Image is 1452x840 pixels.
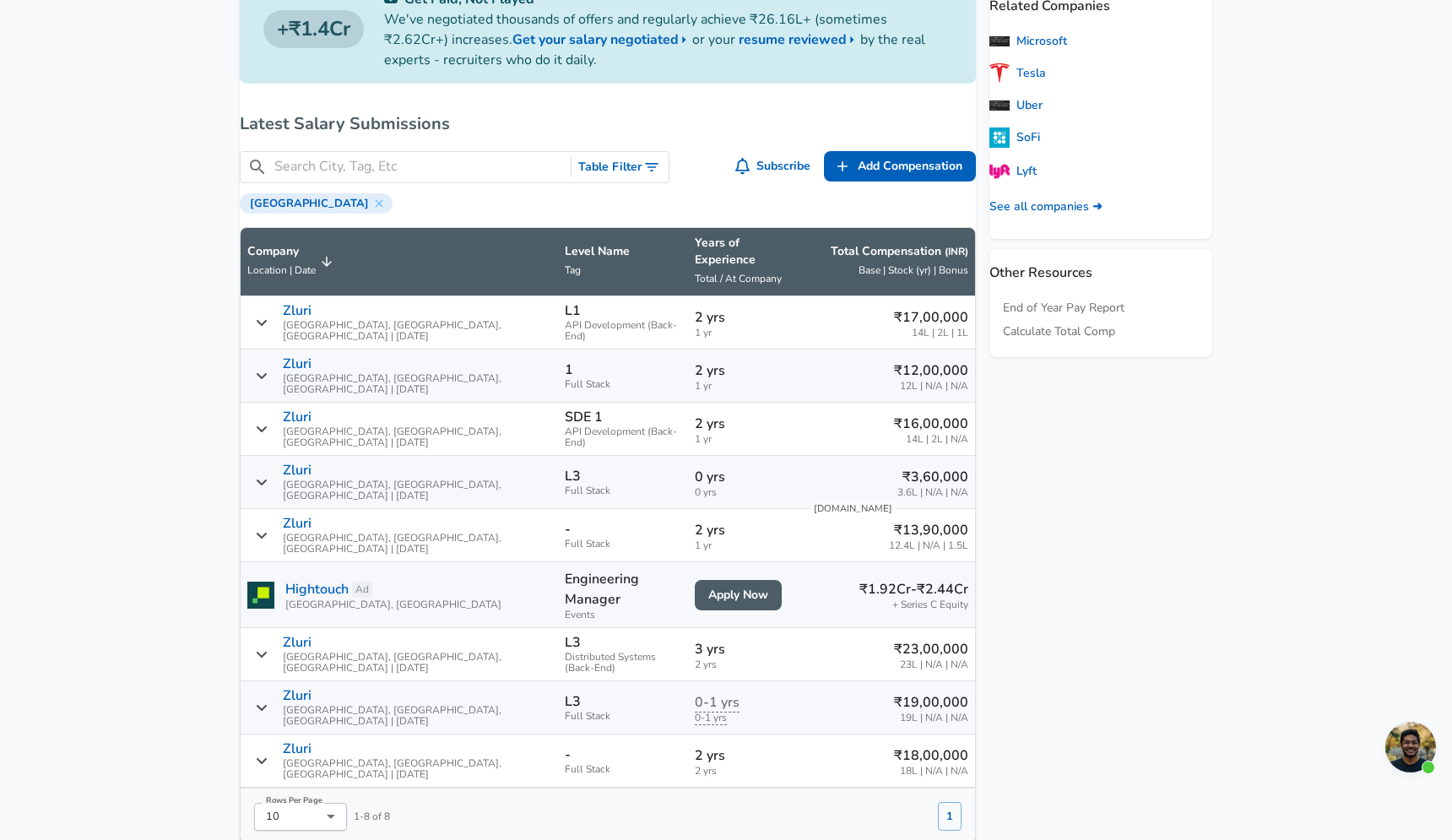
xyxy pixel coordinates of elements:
[565,485,682,496] span: Full Stack
[565,522,571,537] p: -
[283,320,551,342] span: [GEOGRAPHIC_DATA], [GEOGRAPHIC_DATA], [GEOGRAPHIC_DATA] | [DATE]
[894,360,968,381] p: ₹12,00,000
[283,635,312,650] p: Zluri
[283,741,312,756] p: Zluri
[285,599,501,610] span: [GEOGRAPHIC_DATA], [GEOGRAPHIC_DATA]
[894,414,968,434] p: ₹16,00,000
[894,745,968,766] p: ₹18,00,000
[695,659,795,670] span: 2 yrs
[894,692,968,713] p: ₹19,00,000
[283,533,551,555] span: [GEOGRAPHIC_DATA], [GEOGRAPHIC_DATA], [GEOGRAPHIC_DATA] | [DATE]
[938,802,962,831] button: 1
[859,579,968,599] p: ₹1.92Cr-₹2.44Cr
[732,151,818,182] button: Subscribe
[989,161,1010,182] img: 6fXDy13.png
[283,480,551,501] span: [GEOGRAPHIC_DATA], [GEOGRAPHIC_DATA], [GEOGRAPHIC_DATA] | [DATE]
[565,569,682,610] p: Engineering Manager
[565,764,682,775] span: Full Stack
[859,263,968,277] span: Base | Stock (yr) | Bonus
[695,487,795,498] span: 0 yrs
[892,599,968,610] span: + Series C Equity
[824,151,976,182] a: Add Compensation
[831,243,968,260] p: Total Compensation
[889,520,968,540] p: ₹13,90,000
[1003,300,1124,317] a: End of Year Pay Report
[809,243,968,280] span: Total Compensation (INR) Base | Stock (yr) | Bonus
[285,579,349,599] a: Hightouch
[695,639,795,659] p: 3 yrs
[565,426,682,448] span: API Development (Back-End)
[945,245,968,259] button: (INR)
[263,10,364,49] h4: ₹1.4Cr
[565,635,581,650] p: L3
[1003,323,1115,340] a: Calculate Total Comp
[989,198,1103,215] a: See all companies ➜
[254,803,347,831] div: 10
[565,409,603,425] p: SDE 1
[695,328,795,339] span: 1 yr
[695,307,795,328] p: 2 yrs
[695,360,795,381] p: 2 yrs
[695,693,740,713] span: years at company for this data point is hidden until there are more submissions. Submit your sala...
[283,373,551,395] span: [GEOGRAPHIC_DATA], [GEOGRAPHIC_DATA], [GEOGRAPHIC_DATA] | [DATE]
[989,249,1212,283] p: Other Resources
[565,711,682,722] span: Full Stack
[739,30,860,50] a: resume reviewed
[572,152,669,183] button: Toggle Search Filters
[565,694,581,709] p: L3
[283,688,312,703] p: Zluri
[894,434,968,445] span: 14L | 2L | N/A
[283,652,551,674] span: [GEOGRAPHIC_DATA], [GEOGRAPHIC_DATA], [GEOGRAPHIC_DATA] | [DATE]
[283,758,551,780] span: [GEOGRAPHIC_DATA], [GEOGRAPHIC_DATA], [GEOGRAPHIC_DATA] | [DATE]
[565,303,581,318] p: L1
[989,127,1010,148] img: 1oE3LOb.png
[274,156,564,177] input: Search City, Tag, Etc
[283,705,551,727] span: [GEOGRAPHIC_DATA], [GEOGRAPHIC_DATA], [GEOGRAPHIC_DATA] | [DATE]
[565,469,581,484] p: L3
[565,379,682,390] span: Full Stack
[565,320,682,342] span: API Development (Back-End)
[565,243,682,260] p: Level Name
[352,582,372,598] a: Ad
[989,63,1010,84] img: JYsH0Xm.png
[695,540,795,551] span: 1 yr
[897,487,968,498] span: 3.6L | N/A | N/A
[512,30,692,50] a: Get your salary negotiated
[1385,722,1436,772] div: Open chat
[384,9,952,70] p: We've negotiated thousands of offers and regularly achieve ₹26.16L+ (sometimes ₹2.62Cr+) increase...
[695,580,782,611] a: Apply Now
[565,610,682,621] span: Events
[897,467,968,487] p: ₹3,60,000
[565,539,682,550] span: Full Stack
[894,766,968,777] span: 18L | N/A | N/A
[989,161,1037,182] a: Lyft
[565,652,682,674] span: Distributed Systems (Back-End)
[247,243,316,260] p: Company
[989,127,1040,148] a: SoFi
[894,639,968,659] p: ₹23,00,000
[695,467,795,487] p: 0 yrs
[283,409,312,425] p: Zluri
[989,36,1010,46] img: HTNiPJH.png
[989,33,1067,50] a: Microsoft
[283,356,312,371] p: Zluri
[695,520,795,540] p: 2 yrs
[989,63,1046,84] a: Tesla
[695,766,795,777] span: 2 yrs
[283,516,312,531] p: Zluri
[695,745,795,766] p: 2 yrs
[989,100,1010,111] img: WWFXHYX.png
[565,747,571,762] p: -
[695,414,795,434] p: 2 yrs
[894,381,968,392] span: 12L | N/A | N/A
[240,193,393,214] div: [GEOGRAPHIC_DATA]
[565,263,581,277] span: Tag
[989,97,1043,114] a: Uber
[894,307,968,328] p: ₹17,00,000
[889,540,968,551] span: 12.4L | N/A | 1.5L
[247,243,338,280] span: CompanyLocation | Date
[858,156,962,177] span: Add Compensation
[243,197,376,210] span: [GEOGRAPHIC_DATA]
[695,235,795,268] p: Years of Experience
[247,263,316,277] span: Location | Date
